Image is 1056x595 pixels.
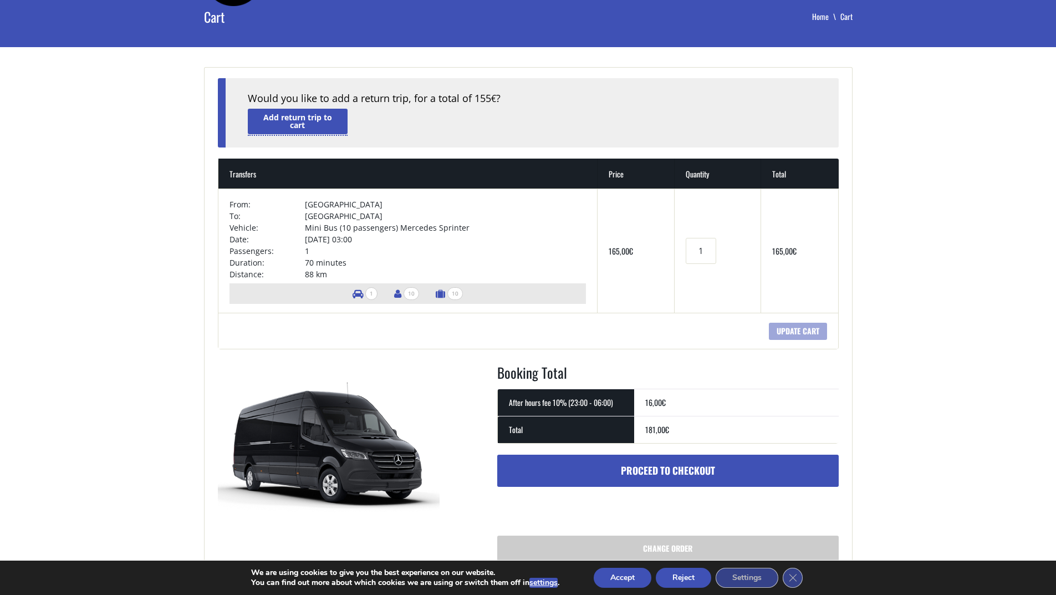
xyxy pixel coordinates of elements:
span: 1 [365,287,377,300]
button: Settings [716,568,778,588]
th: Total [761,159,838,189]
img: Mini Bus (10 passengers) Mercedes Sprinter [218,363,440,529]
bdi: 181,00 [645,424,669,435]
a: Home [812,11,840,22]
span: € [629,245,633,257]
li: Number of vehicles [347,283,383,304]
span: € [665,424,669,435]
bdi: 165,00 [772,245,797,257]
li: Number of luggage items [430,283,468,304]
span: 10 [404,287,419,300]
a: Change order [497,536,839,561]
button: Reject [656,568,711,588]
td: [GEOGRAPHIC_DATA] [305,210,586,222]
td: To: [229,210,305,222]
iframe: Secure express checkout frame [495,492,667,523]
li: Cart [840,11,853,22]
iframe: Secure express checkout frame [669,492,841,523]
td: 88 km [305,268,586,280]
td: 1 [305,245,586,257]
td: Passengers: [229,245,305,257]
h2: Booking Total [497,363,839,389]
button: settings [529,578,558,588]
td: Date: [229,233,305,245]
th: Price [598,159,675,189]
td: From: [229,199,305,210]
button: Close GDPR Cookie Banner [783,568,803,588]
td: Duration: [229,257,305,268]
span: 10 [447,287,463,300]
bdi: 165,00 [609,245,633,257]
input: Transfers quantity [686,238,716,264]
td: Mini Bus (10 passengers) Mercedes Sprinter [305,222,586,233]
td: [DATE] 03:00 [305,233,586,245]
div: Would you like to add a return trip, for a total of 155 ? [248,91,817,106]
span: € [491,93,496,105]
bdi: 16,00 [645,396,666,408]
button: Accept [594,568,651,588]
span: € [793,245,797,257]
th: Quantity [675,159,761,189]
th: After hours fee 10% (23:00 - 06:00) [498,389,634,416]
td: [GEOGRAPHIC_DATA] [305,199,586,210]
td: Distance: [229,268,305,280]
th: Total [498,416,634,443]
p: You can find out more about which cookies we are using or switch them off in . [251,578,559,588]
td: 70 minutes [305,257,586,268]
p: We are using cookies to give you the best experience on our website. [251,568,559,578]
th: Transfers [218,159,598,189]
span: € [662,396,666,408]
a: Add return trip to cart [248,109,348,134]
td: Vehicle: [229,222,305,233]
li: Number of passengers [389,283,425,304]
a: Proceed to checkout [497,455,839,487]
input: Update cart [769,323,827,340]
